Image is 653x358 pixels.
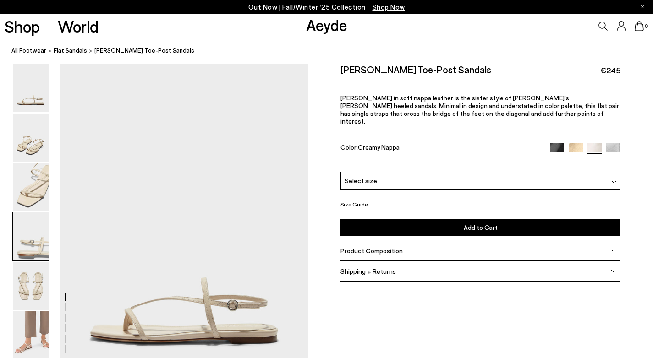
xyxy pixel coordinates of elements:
[611,248,615,253] img: svg%3E
[340,267,396,275] span: Shipping + Returns
[13,262,49,310] img: Ella Leather Toe-Post Sandals - Image 5
[54,46,87,55] a: flat sandals
[13,114,49,162] img: Ella Leather Toe-Post Sandals - Image 2
[58,18,99,34] a: World
[611,269,615,273] img: svg%3E
[340,219,620,236] button: Add to Cart
[373,3,405,11] span: Navigate to /collections/new-in
[644,24,648,29] span: 0
[11,46,46,55] a: All Footwear
[54,47,87,54] span: flat sandals
[13,64,49,112] img: Ella Leather Toe-Post Sandals - Image 1
[345,176,377,185] span: Select size
[600,65,620,76] span: €245
[306,15,347,34] a: Aeyde
[358,143,400,151] span: Creamy Nappa
[13,212,49,260] img: Ella Leather Toe-Post Sandals - Image 4
[13,163,49,211] img: Ella Leather Toe-Post Sandals - Image 3
[340,64,491,75] h2: [PERSON_NAME] Toe-Post Sandals
[340,199,368,210] button: Size Guide
[94,46,194,55] span: [PERSON_NAME] Toe-Post Sandals
[340,94,620,125] p: [PERSON_NAME] in soft nappa leather is the sister style of [PERSON_NAME]'s [PERSON_NAME] heeled s...
[11,38,653,64] nav: breadcrumb
[248,1,405,13] p: Out Now | Fall/Winter ‘25 Collection
[340,247,403,255] span: Product Composition
[635,21,644,31] a: 0
[5,18,40,34] a: Shop
[340,143,541,154] div: Color:
[612,180,616,184] img: svg%3E
[464,223,498,231] span: Add to Cart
